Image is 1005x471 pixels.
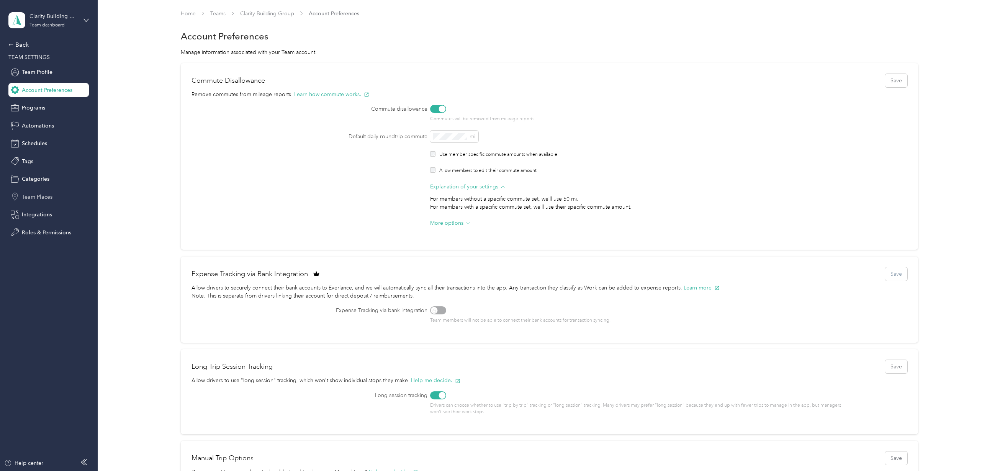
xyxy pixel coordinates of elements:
p: Note: This is separate from drivers linking their account for direct deposit / reimbursements. [192,292,907,307]
h1: Account Preferences [181,32,268,40]
span: Expense Tracking via Bank Integration [192,269,308,279]
label: Default daily roundtrip commute [192,132,427,141]
button: Learn how commute works. [294,90,369,98]
a: Clarity Building Group [240,10,294,17]
button: Help center [4,459,43,467]
span: mi [470,133,475,140]
div: Team dashboard [29,23,65,28]
p: For members without a specific commute set, we’ll use 50 mi . [430,195,848,203]
span: Team Profile [22,68,52,76]
a: Teams [210,10,226,17]
span: Tags [22,157,33,165]
a: Home [181,10,196,17]
span: Schedules [22,139,47,147]
div: Manage information associated with your Team account. [181,48,918,56]
div: Back [8,40,85,49]
span: More options [430,219,463,227]
span: Integrations [22,211,52,219]
span: Explanation of your settings [430,183,498,191]
h2: Manual Trip Options [192,453,254,463]
label: Long session tracking [192,391,427,399]
p: Drivers can choose whether to use "trip by trip" tracking or "long session" tracking. Many driver... [430,402,848,415]
span: Account Preferences [309,10,359,18]
button: Save [885,360,907,373]
iframe: Everlance-gr Chat Button Frame [962,428,1005,471]
button: Save [885,451,907,465]
span: Roles & Permissions [22,229,71,237]
label: Expense Tracking via bank integration [192,306,427,314]
p: Remove commutes from mileage reports. [192,90,907,105]
span: Automations [22,122,54,130]
p: Use member-specific commute amounts when available [439,151,557,158]
div: Clarity Building Group [29,12,77,20]
span: Programs [22,104,45,112]
p: Allow drivers to securely connect their bank accounts to Everlance, and we will automatically syn... [192,284,907,292]
h2: Long Trip Session Tracking [192,361,273,372]
span: Account Preferences [22,86,72,94]
span: TEAM SETTINGS [8,54,50,61]
span: Team Places [22,193,52,201]
h2: Commute Disallowance [192,75,265,86]
p: Allow drivers to use "long session" tracking, which won't show individual stops they make. [192,376,907,391]
p: Allow members to edit their commute amount [439,167,537,174]
p: Commutes will be removed from mileage reports. [430,116,848,123]
button: Help me decide. [411,376,460,384]
button: Save [885,74,907,87]
label: Commute disallowance [192,105,427,113]
button: Learn more [684,284,720,292]
span: Categories [22,175,49,183]
p: For members with a specific commute set, we’ll use their specific commute amount. [430,203,848,211]
p: Team members will not be able to connect their bank accounts for transaction syncing. [430,317,848,324]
